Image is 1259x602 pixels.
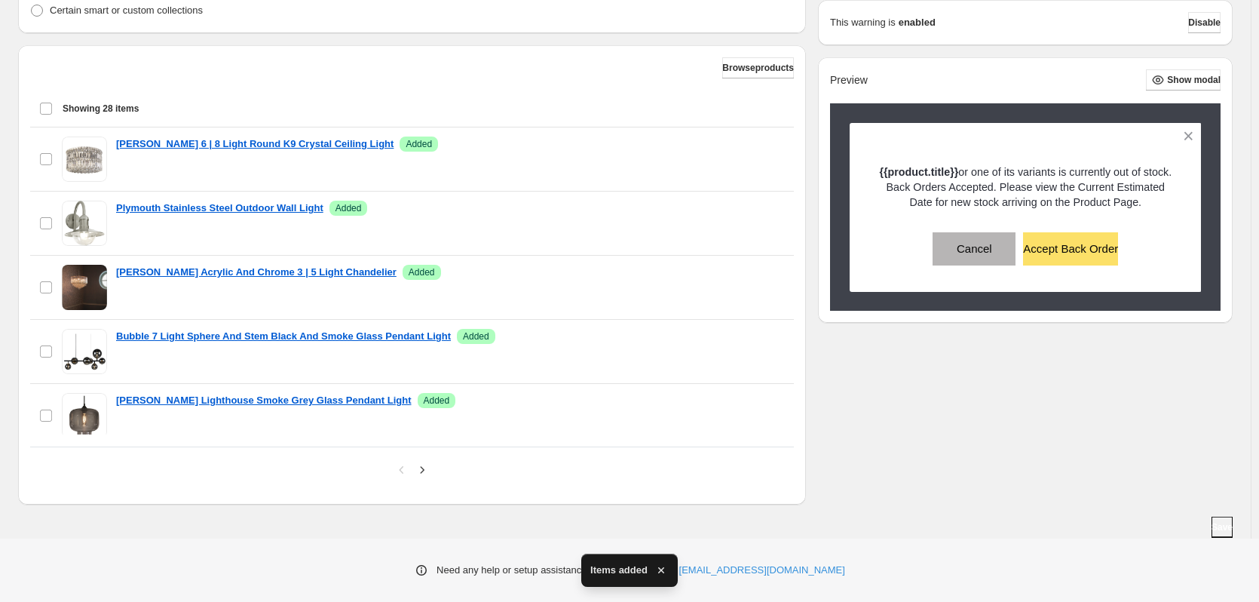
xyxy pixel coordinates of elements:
[1212,521,1233,533] span: Save
[116,329,451,344] a: Bubble 7 Light Sphere And Stem Black And Smoke Glass Pendant Light
[424,395,450,407] span: Added
[62,265,107,310] img: Otis Clear Acrylic And Chrome 3 | 5 Light Chandelier
[1167,74,1221,86] span: Show modal
[830,74,868,87] h2: Preview
[391,459,433,481] nav: Pagination
[899,15,936,30] strong: enabled
[412,459,433,481] button: Next
[830,15,896,30] p: This warning is
[1212,517,1233,538] button: Save
[62,329,107,374] img: Bubble 7 Light Sphere And Stem Black And Smoke Glass Pendant Light
[62,137,107,182] img: Dawn 6 | 8 Light Round K9 Crystal Ceiling Light
[590,563,648,578] span: Items added
[116,265,397,280] a: [PERSON_NAME] Acrylic And Chrome 3 | 5 Light Chandelier
[1188,17,1221,29] span: Disable
[116,201,323,216] a: Plymouth Stainless Steel Outdoor Wall Light
[722,57,794,78] button: Browseproducts
[876,164,1175,210] p: or one of its variants is currently out of stock. Back Orders Accepted. Please view the Current E...
[1023,232,1118,266] button: Accept Back Order
[62,393,107,438] img: Elza Lighthouse Smoke Grey Glass Pendant Light
[63,103,139,115] span: Showing 28 items
[879,166,958,178] strong: {{product.title}}
[463,330,489,342] span: Added
[933,232,1015,266] button: Cancel
[116,137,394,152] a: [PERSON_NAME] 6 | 8 Light Round K9 Crystal Ceiling Light
[1188,12,1221,33] button: Disable
[409,266,435,278] span: Added
[1146,69,1221,91] button: Show modal
[62,201,107,246] img: Plymouth Stainless Steel Outdoor Wall Light
[406,138,432,150] span: Added
[679,563,845,578] a: [EMAIL_ADDRESS][DOMAIN_NAME]
[116,393,412,408] a: [PERSON_NAME] Lighthouse Smoke Grey Glass Pendant Light
[335,202,362,214] span: Added
[722,62,794,74] span: Browse products
[50,3,203,18] p: Certain smart or custom collections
